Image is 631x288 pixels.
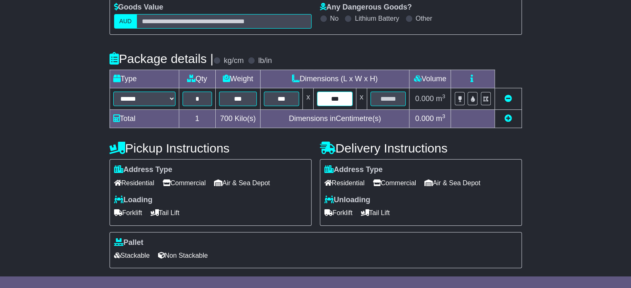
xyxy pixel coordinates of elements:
[260,110,409,128] td: Dimensions in Centimetre(s)
[436,94,446,103] span: m
[416,15,432,22] label: Other
[504,114,512,123] a: Add new item
[220,114,232,123] span: 700
[163,177,206,189] span: Commercial
[415,94,434,103] span: 0.000
[158,249,208,262] span: Non Stackable
[215,70,260,88] td: Weight
[442,113,446,119] sup: 3
[260,70,409,88] td: Dimensions (L x W x H)
[504,94,512,103] a: Remove this item
[114,3,163,12] label: Goods Value
[324,177,365,189] span: Residential
[114,165,173,174] label: Address Type
[179,70,215,88] td: Qty
[324,165,383,174] label: Address Type
[258,56,272,65] label: lb/in
[179,110,215,128] td: 1
[151,206,180,219] span: Tail Lift
[373,177,416,189] span: Commercial
[324,196,370,205] label: Unloading
[356,88,367,110] td: x
[320,3,412,12] label: Any Dangerous Goods?
[110,141,312,155] h4: Pickup Instructions
[409,70,451,88] td: Volume
[110,110,179,128] td: Total
[330,15,339,22] label: No
[114,238,144,247] label: Pallet
[303,88,314,110] td: x
[114,14,137,29] label: AUD
[320,141,522,155] h4: Delivery Instructions
[324,206,353,219] span: Forklift
[424,177,480,189] span: Air & Sea Depot
[224,56,244,65] label: kg/cm
[110,70,179,88] td: Type
[114,177,154,189] span: Residential
[114,249,150,262] span: Stackable
[215,110,260,128] td: Kilo(s)
[114,196,153,205] label: Loading
[436,114,446,123] span: m
[214,177,270,189] span: Air & Sea Depot
[361,206,390,219] span: Tail Lift
[355,15,399,22] label: Lithium Battery
[110,52,214,65] h4: Package details |
[442,93,446,99] sup: 3
[114,206,142,219] span: Forklift
[415,114,434,123] span: 0.000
